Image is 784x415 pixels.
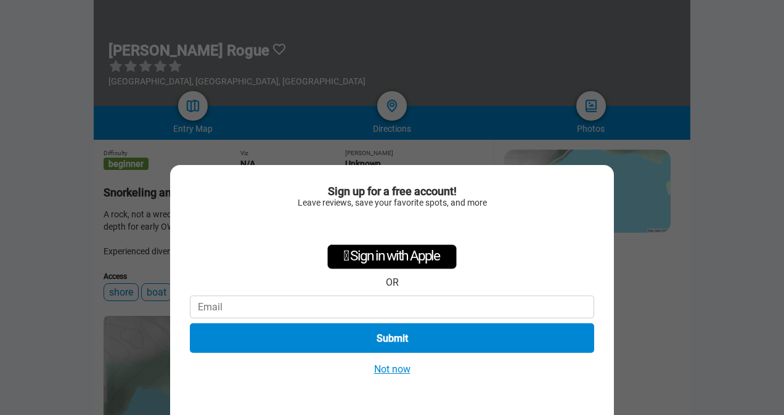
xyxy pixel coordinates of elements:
[386,276,399,288] div: OR
[330,214,455,241] iframe: Sign in with Google Button
[190,323,594,353] button: Submit
[370,363,414,376] button: Not now
[190,185,594,198] div: Sign up for a free account!
[327,244,457,269] div: Sign in with Apple
[190,198,594,207] div: Leave reviews, save your favorite spots, and more
[190,296,594,318] input: Email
